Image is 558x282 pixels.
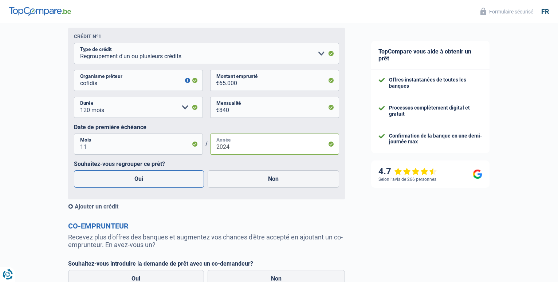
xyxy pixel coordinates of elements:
[74,124,339,131] label: Date de première échéance
[68,233,345,249] p: Recevez plus d'offres des banques et augmentez vos chances d'être accepté en ajoutant un co-empru...
[74,134,203,155] input: MM
[389,133,482,145] div: Confirmation de la banque en une demi-journée max
[203,140,210,147] span: /
[378,166,437,177] div: 4.7
[378,177,436,182] div: Selon l’avis de 266 personnes
[541,8,549,16] div: fr
[210,70,219,91] span: €
[74,160,339,167] label: Souhaitez-vous regrouper ce prêt?
[389,105,482,117] div: Processus complètement digital et gratuit
[371,41,490,69] div: TopCompare vous aide à obtenir un prêt
[210,134,339,155] input: AAAA
[208,170,339,188] label: Non
[68,203,345,210] div: Ajouter un crédit
[9,7,71,16] img: TopCompare Logo
[74,33,101,39] div: Crédit nº1
[389,77,482,89] div: Offres instantanées de toutes les banques
[68,222,345,230] h2: Co-emprunteur
[476,5,538,17] button: Formulaire sécurisé
[74,170,204,188] label: Oui
[210,97,219,118] span: €
[68,260,345,267] label: Souhaitez-vous introduire la demande de prêt avec un co-demandeur?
